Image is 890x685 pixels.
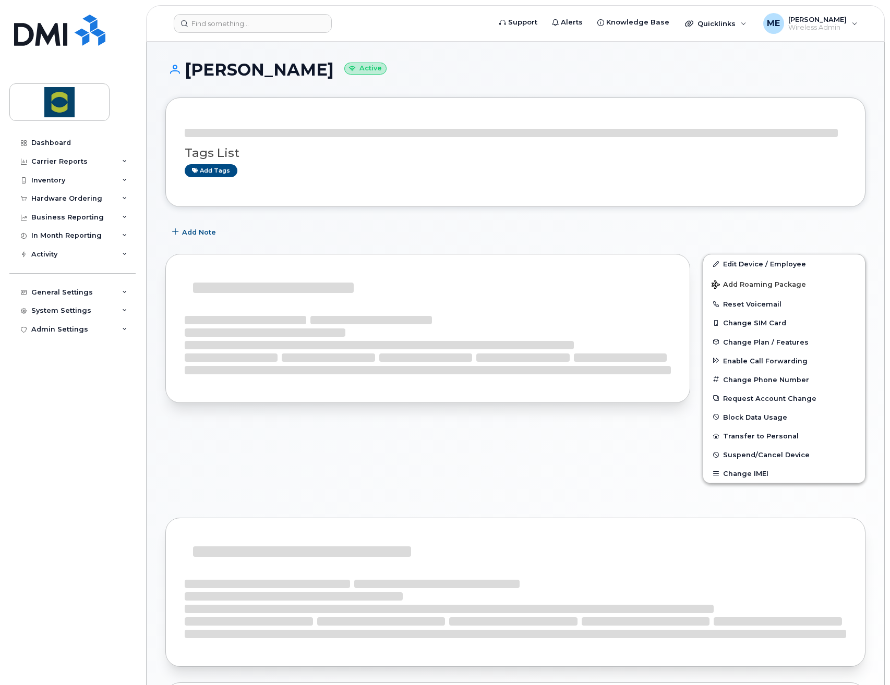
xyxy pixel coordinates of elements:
span: Suspend/Cancel Device [723,451,810,459]
button: Suspend/Cancel Device [703,445,865,464]
button: Request Account Change [703,389,865,408]
a: Add tags [185,164,237,177]
small: Active [344,63,387,75]
h3: Tags List [185,146,846,160]
button: Block Data Usage [703,408,865,426]
button: Change Phone Number [703,370,865,389]
button: Add Roaming Package [703,273,865,295]
span: Enable Call Forwarding [723,357,808,364]
button: Reset Voicemail [703,295,865,313]
span: Add Roaming Package [712,280,806,290]
button: Change IMEI [703,464,865,483]
h1: [PERSON_NAME] [165,60,865,79]
button: Transfer to Personal [703,426,865,445]
span: Add Note [182,227,216,237]
span: Change Plan / Features [723,338,809,346]
button: Enable Call Forwarding [703,351,865,370]
a: Edit Device / Employee [703,254,865,273]
button: Change SIM Card [703,313,865,332]
button: Change Plan / Features [703,333,865,351]
button: Add Note [165,223,225,241]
